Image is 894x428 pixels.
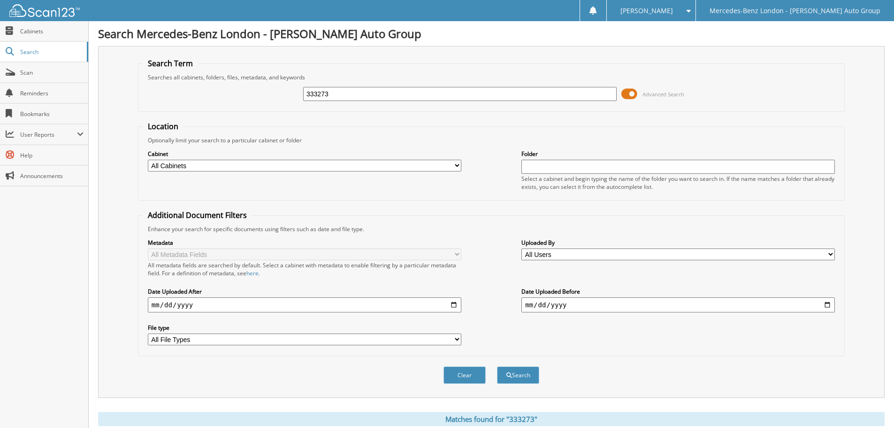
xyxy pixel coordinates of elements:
[20,110,84,118] span: Bookmarks
[20,48,82,56] span: Search
[148,297,461,312] input: start
[20,172,84,180] span: Announcements
[148,239,461,247] label: Metadata
[20,69,84,77] span: Scan
[148,324,461,332] label: File type
[710,8,880,14] span: Mercedes-Benz London - [PERSON_NAME] Auto Group
[521,175,835,191] div: Select a cabinet and begin typing the name of the folder you want to search in. If the name match...
[148,261,461,277] div: All metadata fields are searched by default. Select a cabinet with metadata to enable filtering b...
[443,366,486,384] button: Clear
[143,225,840,233] div: Enhance your search for specific documents using filters such as date and file type.
[20,151,84,159] span: Help
[148,150,461,158] label: Cabinet
[246,269,259,277] a: here
[20,27,84,35] span: Cabinets
[143,136,840,144] div: Optionally limit your search to a particular cabinet or folder
[521,297,835,312] input: end
[521,239,835,247] label: Uploaded By
[98,26,885,41] h1: Search Mercedes-Benz London - [PERSON_NAME] Auto Group
[148,288,461,296] label: Date Uploaded After
[521,288,835,296] label: Date Uploaded Before
[143,73,840,81] div: Searches all cabinets, folders, files, metadata, and keywords
[521,150,835,158] label: Folder
[497,366,539,384] button: Search
[620,8,673,14] span: [PERSON_NAME]
[642,91,684,98] span: Advanced Search
[20,131,77,139] span: User Reports
[9,4,80,17] img: scan123-logo-white.svg
[143,210,252,220] legend: Additional Document Filters
[143,121,183,132] legend: Location
[20,89,84,97] span: Reminders
[98,412,885,426] div: Matches found for "333273"
[143,58,198,69] legend: Search Term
